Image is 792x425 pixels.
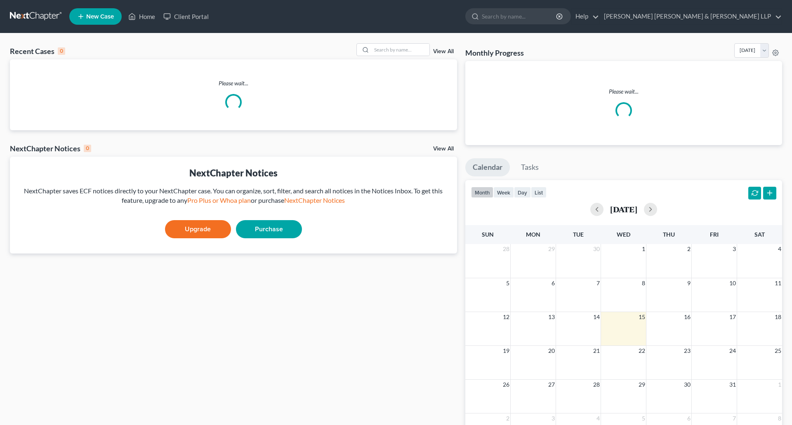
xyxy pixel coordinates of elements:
[493,187,514,198] button: week
[526,231,540,238] span: Mon
[686,278,691,288] span: 9
[573,231,584,238] span: Tue
[502,312,510,322] span: 12
[502,380,510,390] span: 26
[159,9,213,24] a: Client Portal
[728,278,737,288] span: 10
[638,380,646,390] span: 29
[84,145,91,152] div: 0
[683,312,691,322] span: 16
[663,231,675,238] span: Thu
[610,205,637,214] h2: [DATE]
[547,244,556,254] span: 29
[571,9,599,24] a: Help
[551,413,556,423] span: 3
[732,413,737,423] span: 7
[472,87,775,96] p: Please wait...
[505,278,510,288] span: 5
[638,312,646,322] span: 15
[592,346,601,356] span: 21
[10,79,457,87] p: Please wait...
[728,312,737,322] span: 17
[683,380,691,390] span: 30
[641,278,646,288] span: 8
[16,186,450,205] div: NextChapter saves ECF notices directly to your NextChapter case. You can organize, sort, filter, ...
[58,47,65,55] div: 0
[777,413,782,423] span: 8
[686,413,691,423] span: 6
[86,14,114,20] span: New Case
[551,278,556,288] span: 6
[10,46,65,56] div: Recent Cases
[236,220,302,238] a: Purchase
[187,196,251,204] a: Pro Plus or Whoa plan
[547,380,556,390] span: 27
[433,49,454,54] a: View All
[465,48,524,58] h3: Monthly Progress
[596,413,601,423] span: 4
[502,244,510,254] span: 28
[592,312,601,322] span: 14
[641,413,646,423] span: 5
[505,413,510,423] span: 2
[482,9,557,24] input: Search by name...
[732,244,737,254] span: 3
[502,346,510,356] span: 19
[686,244,691,254] span: 2
[10,143,91,153] div: NextChapter Notices
[547,346,556,356] span: 20
[433,146,454,152] a: View All
[165,220,231,238] a: Upgrade
[774,278,782,288] span: 11
[592,244,601,254] span: 30
[16,167,450,179] div: NextChapter Notices
[124,9,159,24] a: Home
[774,312,782,322] span: 18
[710,231,719,238] span: Fri
[777,380,782,390] span: 1
[683,346,691,356] span: 23
[728,346,737,356] span: 24
[482,231,494,238] span: Sun
[514,187,531,198] button: day
[471,187,493,198] button: month
[531,187,547,198] button: list
[617,231,630,238] span: Wed
[372,44,429,56] input: Search by name...
[592,380,601,390] span: 28
[465,158,510,176] a: Calendar
[728,380,737,390] span: 31
[754,231,765,238] span: Sat
[777,244,782,254] span: 4
[547,312,556,322] span: 13
[600,9,782,24] a: [PERSON_NAME] [PERSON_NAME] & [PERSON_NAME] LLP
[284,196,345,204] a: NextChapter Notices
[638,346,646,356] span: 22
[596,278,601,288] span: 7
[641,244,646,254] span: 1
[514,158,546,176] a: Tasks
[774,346,782,356] span: 25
